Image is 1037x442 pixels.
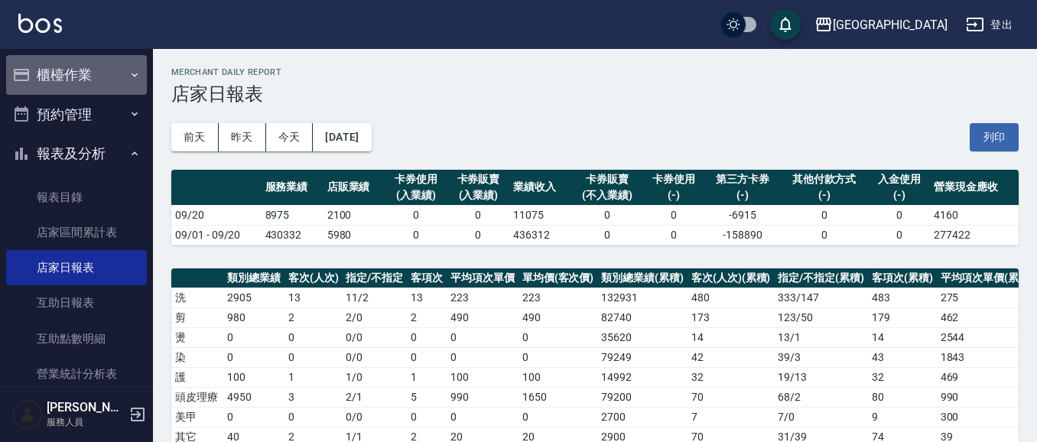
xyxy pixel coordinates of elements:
td: 09/01 - 09/20 [171,225,262,245]
img: Logo [18,14,62,33]
a: 營業統計分析表 [6,356,147,392]
td: 11 / 2 [342,288,407,307]
td: 0 [447,327,518,347]
td: 11075 [509,205,571,225]
td: 19 / 13 [774,367,868,387]
a: 店家區間累計表 [6,215,147,250]
td: 0 [447,205,509,225]
button: [GEOGRAPHIC_DATA] [808,9,954,41]
button: 櫃檯作業 [6,55,147,95]
div: (-) [872,187,926,203]
th: 業績收入 [509,170,571,206]
td: 7 [688,407,775,427]
td: 14992 [597,367,688,387]
div: 卡券販賣 [451,171,505,187]
td: 3 [284,387,343,407]
td: 0 [447,347,518,367]
td: 0 [223,407,284,427]
table: a dense table [171,170,1019,245]
td: 43 [868,347,937,367]
td: 0 / 0 [342,407,407,427]
td: 132931 [597,288,688,307]
td: 頭皮理療 [171,387,223,407]
button: 報表及分析 [6,134,147,174]
td: 13 [407,288,447,307]
th: 類別總業績 [223,268,284,288]
td: 173 [688,307,775,327]
div: 入金使用 [872,171,926,187]
td: 32 [868,367,937,387]
td: 0 [447,407,518,427]
td: 42 [688,347,775,367]
h3: 店家日報表 [171,83,1019,105]
td: 82740 [597,307,688,327]
td: 0 [284,347,343,367]
img: Person [12,399,43,430]
td: 179 [868,307,937,327]
th: 指定/不指定(累積) [774,268,868,288]
th: 客項次(累積) [868,268,937,288]
td: 2700 [597,407,688,427]
td: 14 [688,327,775,347]
td: 5980 [323,225,385,245]
td: 0 [868,205,930,225]
div: (-) [646,187,701,203]
td: 70 [688,387,775,407]
td: 染 [171,347,223,367]
td: 8975 [262,205,323,225]
td: 79249 [597,347,688,367]
td: 0 [385,225,447,245]
td: 79200 [597,387,688,407]
div: 卡券使用 [646,171,701,187]
td: 0 [571,205,642,225]
div: [GEOGRAPHIC_DATA] [833,15,948,34]
td: 0 [223,347,284,367]
td: 0 [571,225,642,245]
td: 39 / 3 [774,347,868,367]
td: 32 [688,367,775,387]
td: 1650 [518,387,598,407]
td: 1 [407,367,447,387]
div: (-) [708,187,775,203]
td: -158890 [704,225,779,245]
td: 0 [518,347,598,367]
td: 0 [518,327,598,347]
td: 490 [447,307,518,327]
button: 預約管理 [6,95,147,135]
a: 互助點數明細 [6,321,147,356]
td: 430332 [262,225,323,245]
td: 7 / 0 [774,407,868,427]
td: -6915 [704,205,779,225]
td: 35620 [597,327,688,347]
a: 店家日報表 [6,250,147,285]
td: 1 [284,367,343,387]
td: 490 [518,307,598,327]
td: 5 [407,387,447,407]
td: 美甲 [171,407,223,427]
td: 2905 [223,288,284,307]
td: 100 [223,367,284,387]
button: 今天 [266,123,314,151]
button: save [770,9,801,40]
button: 昨天 [219,123,266,151]
td: 0 [642,225,704,245]
td: 燙 [171,327,223,347]
a: 互助日報表 [6,285,147,320]
td: 0 [780,205,868,225]
td: 990 [447,387,518,407]
td: 09/20 [171,205,262,225]
button: [DATE] [313,123,371,151]
td: 0 [223,327,284,347]
th: 平均項次單價 [447,268,518,288]
td: 0 [642,205,704,225]
td: 0 / 0 [342,347,407,367]
td: 0 [407,407,447,427]
td: 100 [518,367,598,387]
td: 0 [407,347,447,367]
button: 列印 [970,123,1019,151]
td: 100 [447,367,518,387]
th: 客次(人次) [284,268,343,288]
th: 單均價(客次價) [518,268,598,288]
td: 0 [284,407,343,427]
div: (不入業績) [575,187,639,203]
